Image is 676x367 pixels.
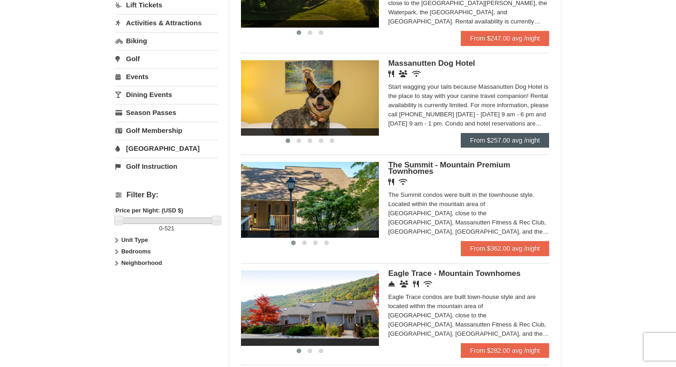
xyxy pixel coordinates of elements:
a: Golf [115,50,218,67]
span: The Summit - Mountain Premium Townhomes [388,161,510,176]
i: Banquet Facilities [399,70,407,77]
i: Restaurant [388,178,394,185]
a: Activities & Attractions [115,14,218,31]
strong: Neighborhood [121,259,162,266]
a: Golf Instruction [115,158,218,175]
span: 521 [165,225,175,232]
a: Golf Membership [115,122,218,139]
span: Massanutten Dog Hotel [388,59,475,68]
a: Events [115,68,218,85]
a: From $282.00 avg /night [461,343,549,358]
i: Restaurant [388,70,394,77]
i: Concierge Desk [388,281,395,287]
span: Eagle Trace - Mountain Townhomes [388,269,521,278]
div: Eagle Trace condos are built town-house style and are located within the mountain area of [GEOGRA... [388,292,549,338]
a: Biking [115,32,218,49]
a: From $257.00 avg /night [461,133,549,148]
a: [GEOGRAPHIC_DATA] [115,140,218,157]
strong: Bedrooms [121,248,151,255]
span: 0 [159,225,162,232]
i: Wireless Internet (free) [424,281,432,287]
a: From $362.00 avg /night [461,241,549,256]
a: From $247.00 avg /night [461,31,549,46]
a: Season Passes [115,104,218,121]
i: Wireless Internet (free) [399,178,407,185]
h4: Filter By: [115,191,218,199]
strong: Price per Night: (USD $) [115,207,183,214]
div: Start wagging your tails because Massanutten Dog Hotel is the place to stay with your canine trav... [388,82,549,128]
label: - [115,224,218,233]
i: Restaurant [413,281,419,287]
strong: Unit Type [121,236,148,243]
i: Wireless Internet (free) [412,70,421,77]
div: The Summit condos were built in the townhouse style. Located within the mountain area of [GEOGRAP... [388,190,549,236]
a: Dining Events [115,86,218,103]
i: Conference Facilities [400,281,408,287]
